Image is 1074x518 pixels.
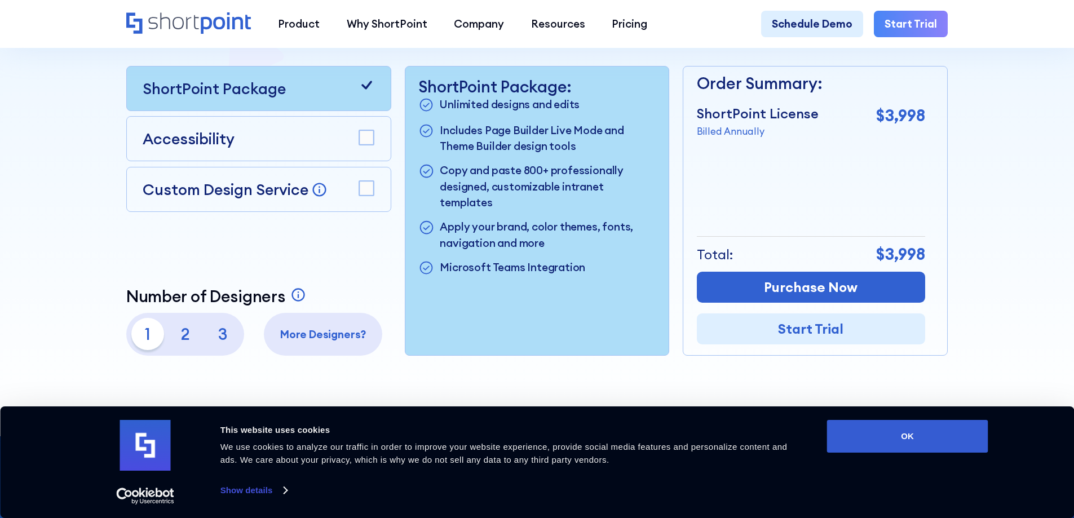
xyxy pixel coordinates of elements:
a: Purchase Now [697,272,925,303]
div: Resources [531,16,585,32]
button: OK [827,420,988,453]
div: Product [278,16,320,32]
p: 1 [131,318,163,350]
a: Start Trial [874,11,948,38]
p: $3,998 [876,104,925,128]
a: Pricing [599,11,661,38]
p: Microsoft Teams Integration [440,259,585,277]
p: ShortPoint Package [143,77,286,100]
a: Product [264,11,333,38]
div: Pricing [612,16,647,32]
img: logo [120,420,171,471]
a: Show details [220,482,287,499]
p: Unlimited designs and edits [440,96,580,114]
p: Billed Annually [697,124,819,138]
a: Schedule Demo [761,11,863,38]
p: Number of Designers [126,287,285,306]
a: Why ShortPoint [333,11,441,38]
p: 2 [169,318,201,350]
p: $3,998 [876,242,925,267]
a: Resources [518,11,599,38]
span: We use cookies to analyze our traffic in order to improve your website experience, provide social... [220,442,788,464]
p: More Designers? [269,326,377,343]
p: ShortPoint License [697,104,819,124]
p: Total: [697,245,733,265]
p: Custom Design Service [143,180,308,199]
div: Company [454,16,504,32]
p: 3 [207,318,239,350]
p: Apply your brand, color themes, fonts, navigation and more [440,219,655,251]
p: Order Summary: [697,72,925,96]
a: Home [126,12,251,36]
p: ShortPoint Package: [418,77,655,96]
p: Copy and paste 800+ professionally designed, customizable intranet templates [440,162,655,211]
p: Accessibility [143,127,235,150]
a: Company [440,11,518,38]
a: Number of Designers [126,287,310,306]
a: Start Trial [697,313,925,344]
a: Usercentrics Cookiebot - opens in a new window [96,488,195,504]
div: This website uses cookies [220,423,802,437]
p: Includes Page Builder Live Mode and Theme Builder design tools [440,122,655,154]
div: Why ShortPoint [347,16,427,32]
